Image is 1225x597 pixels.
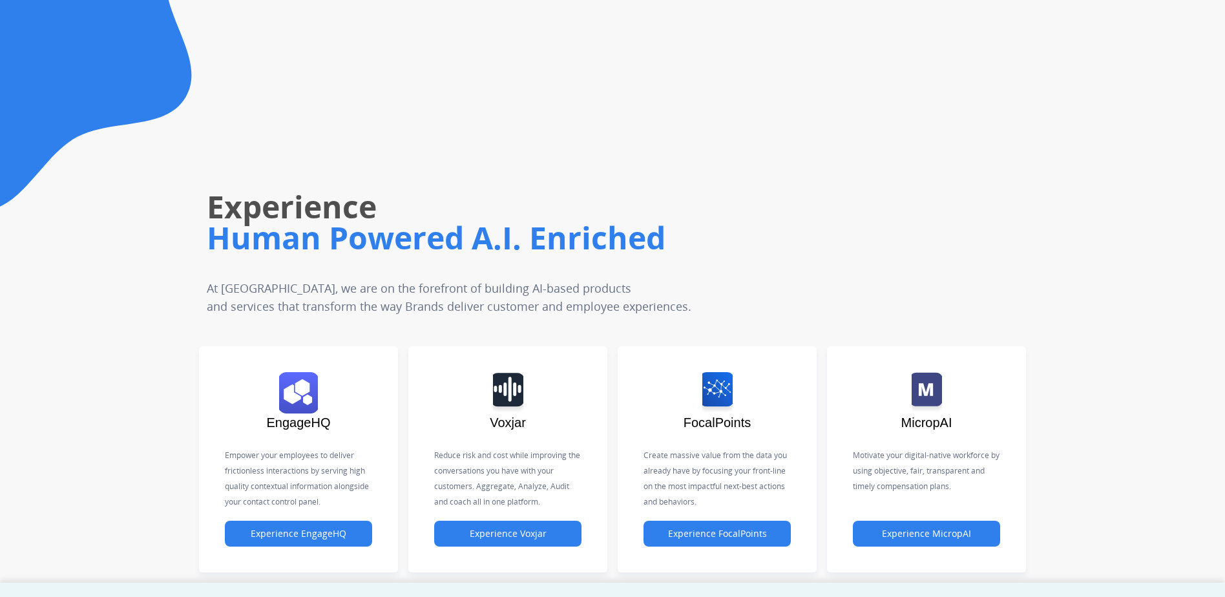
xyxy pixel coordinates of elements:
span: EngageHQ [267,415,331,430]
span: MicropAI [901,415,952,430]
span: Voxjar [490,415,526,430]
p: Create massive value from the data you already have by focusing your front-line on the most impac... [644,448,791,510]
h1: Experience [207,186,865,227]
h1: Human Powered A.I. Enriched [207,217,865,258]
button: Experience EngageHQ [225,521,372,547]
button: Experience MicropAI [853,521,1000,547]
button: Experience FocalPoints [644,521,791,547]
img: logo [493,372,523,414]
img: logo [279,372,318,414]
p: Motivate your digital-native workforce by using objective, fair, transparent and timely compensat... [853,448,1000,494]
a: Experience EngageHQ [225,529,372,539]
a: Experience FocalPoints [644,529,791,539]
p: Reduce risk and cost while improving the conversations you have with your customers. Aggregate, A... [434,448,581,510]
p: At [GEOGRAPHIC_DATA], we are on the forefront of building AI-based products and services that tra... [207,279,782,315]
button: Experience Voxjar [434,521,581,547]
img: logo [912,372,942,414]
a: Experience Voxjar [434,529,581,539]
span: FocalPoints [684,415,751,430]
a: Experience MicropAI [853,529,1000,539]
img: logo [702,372,733,414]
p: Empower your employees to deliver frictionless interactions by serving high quality contextual in... [225,448,372,510]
